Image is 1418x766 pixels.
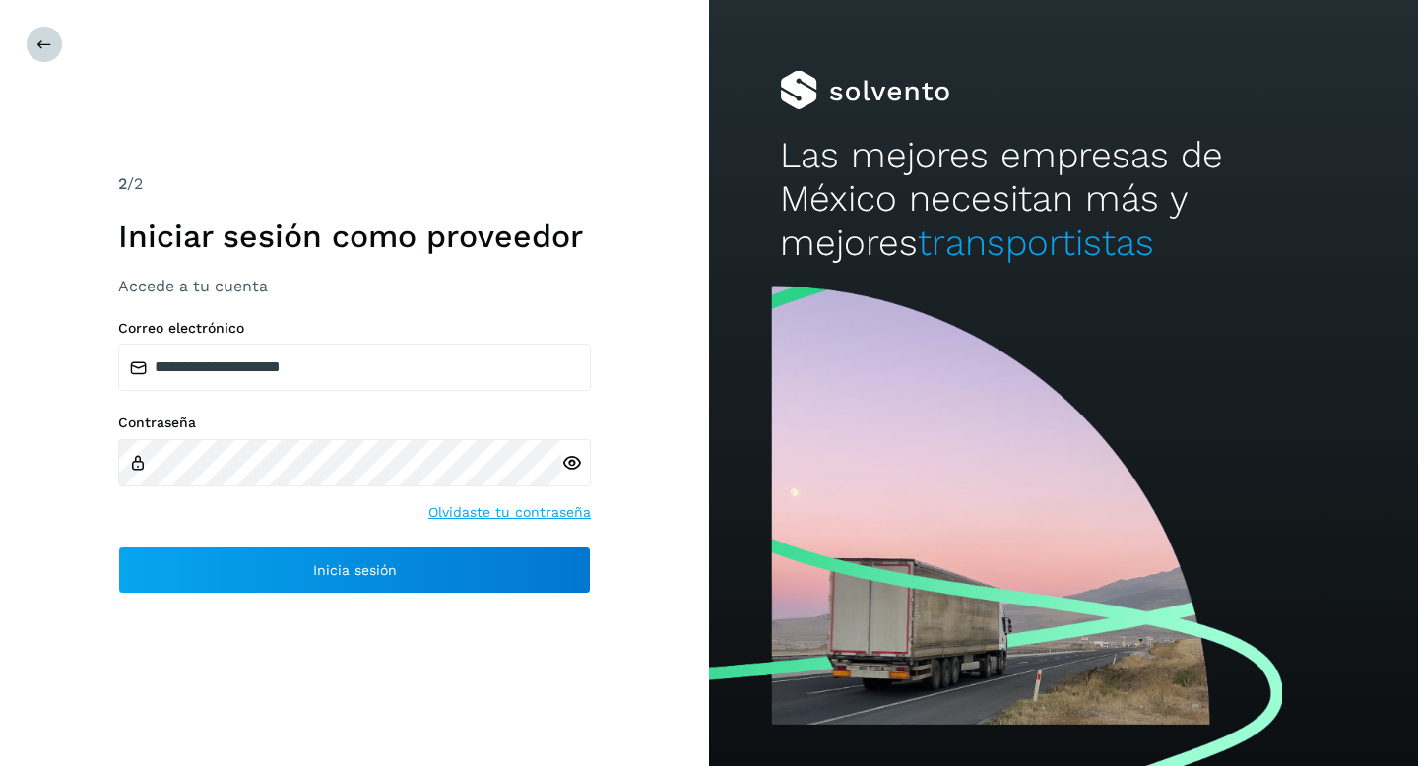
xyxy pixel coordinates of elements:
h2: Las mejores empresas de México necesitan más y mejores [780,134,1347,265]
div: /2 [118,172,591,196]
h3: Accede a tu cuenta [118,277,591,295]
label: Correo electrónico [118,320,591,337]
span: transportistas [918,222,1154,264]
a: Olvidaste tu contraseña [428,502,591,523]
label: Contraseña [118,415,591,431]
span: 2 [118,174,127,193]
button: Inicia sesión [118,546,591,594]
h1: Iniciar sesión como proveedor [118,218,591,255]
span: Inicia sesión [313,563,397,577]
